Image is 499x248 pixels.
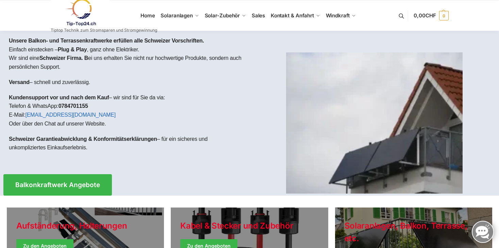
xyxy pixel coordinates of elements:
[3,174,112,196] a: Balkonkraftwerk Angebote
[205,12,240,19] span: Solar-Zubehör
[9,38,204,44] strong: Unsere Balkon- und Terrassenkraftwerke erfüllen alle Schweizer Vorschriften.
[286,52,463,194] img: Home 1
[439,11,449,20] span: 0
[9,78,244,87] p: – schnell und zuverlässig.
[39,55,88,61] strong: Schweizer Firma. B
[9,136,157,142] strong: Schweizer Garantieabwicklung & Konformitätserklärungen
[268,0,323,31] a: Kontakt & Anfahrt
[25,112,116,118] a: [EMAIL_ADDRESS][DOMAIN_NAME]
[326,12,350,19] span: Windkraft
[58,47,87,52] strong: Plug & Play
[323,0,359,31] a: Windkraft
[9,95,109,100] strong: Kundensupport vor und nach dem Kauf
[15,182,100,188] span: Balkonkraftwerk Angebote
[271,12,314,19] span: Kontakt & Anfahrt
[161,12,193,19] span: Solaranlagen
[9,54,244,71] p: Wir sind eine ei uns erhalten Sie nicht nur hochwertige Produkte, sondern auch persönlichen Support.
[9,135,244,152] p: – für ein sicheres und unkompliziertes Einkaufserlebnis.
[59,103,88,109] strong: 0784701155
[9,93,244,128] p: – wir sind für Sie da via: Telefon & WhatsApp: E-Mail: Oder über den Chat auf unserer Website.
[202,0,249,31] a: Solar-Zubehör
[3,31,250,164] div: Einfach einstecken – , ganz ohne Elektriker.
[414,12,436,19] span: 0,00
[414,5,448,26] a: 0,00CHF 0
[51,28,157,32] p: Tiptop Technik zum Stromsparen und Stromgewinnung
[249,0,268,31] a: Sales
[426,12,436,19] span: CHF
[158,0,202,31] a: Solaranlagen
[252,12,265,19] span: Sales
[9,79,30,85] strong: Versand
